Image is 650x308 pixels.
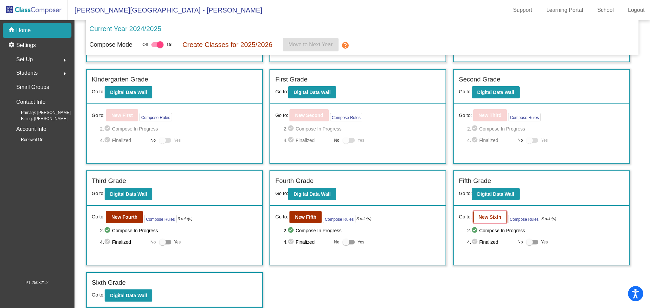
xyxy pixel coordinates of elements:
[473,211,507,223] button: New Sixth
[151,137,156,143] span: No
[92,191,105,196] span: Go to:
[8,26,16,34] mat-icon: home
[357,238,364,246] span: Yes
[92,112,105,119] span: Go to:
[323,215,355,223] button: Compose Rules
[104,227,112,235] mat-icon: check_circle
[16,124,46,134] p: Account Info
[541,238,548,246] span: Yes
[467,136,514,144] span: 4. Finalized
[16,82,49,92] p: Small Groups
[508,5,538,16] a: Support
[294,90,330,95] b: Digital Data Wall
[467,125,624,133] span: 2. Compose In Progress
[10,116,67,122] span: Billing: [PERSON_NAME]
[357,136,364,144] span: Yes
[104,238,112,246] mat-icon: check_circle
[295,214,316,220] b: New Fifth
[330,113,362,121] button: Compose Rules
[16,68,38,78] span: Students
[477,90,514,95] b: Digital Data Wall
[174,238,181,246] span: Yes
[8,41,16,49] mat-icon: settings
[541,216,556,222] i: 3 rule(s)
[477,191,514,197] b: Digital Data Wall
[106,211,143,223] button: New Fourth
[508,113,540,121] button: Compose Rules
[10,110,71,116] span: Primary: [PERSON_NAME]
[467,227,624,235] span: 2. Compose In Progress
[471,227,479,235] mat-icon: check_circle
[459,213,472,220] span: Go to:
[89,24,161,34] p: Current Year 2024/2025
[68,5,262,16] span: [PERSON_NAME][GEOGRAPHIC_DATA] - [PERSON_NAME]
[334,137,339,143] span: No
[334,239,339,245] span: No
[471,136,479,144] mat-icon: check_circle
[92,176,126,186] label: Third Grade
[104,136,112,144] mat-icon: check_circle
[288,188,336,200] button: Digital Data Wall
[111,214,137,220] b: New Fourth
[287,136,296,144] mat-icon: check_circle
[473,109,507,121] button: New Third
[105,188,152,200] button: Digital Data Wall
[143,42,148,48] span: Off
[110,293,147,298] b: Digital Data Wall
[541,136,548,144] span: Yes
[104,125,112,133] mat-icon: check_circle
[341,41,349,49] mat-icon: help
[110,191,147,197] b: Digital Data Wall
[592,5,619,16] a: School
[100,227,257,235] span: 2. Compose In Progress
[479,113,502,118] b: New Third
[92,89,105,94] span: Go to:
[289,211,322,223] button: New Fifth
[518,239,523,245] span: No
[100,238,147,246] span: 4. Finalized
[182,40,273,50] p: Create Classes for 2025/2026
[105,86,152,98] button: Digital Data Wall
[518,137,523,143] span: No
[61,70,69,78] mat-icon: arrow_right
[287,238,296,246] mat-icon: check_circle
[459,176,491,186] label: Fifth Grade
[467,238,514,246] span: 4. Finalized
[92,292,105,298] span: Go to:
[92,278,126,288] label: Sixth Grade
[110,90,147,95] b: Digital Data Wall
[541,5,589,16] a: Learning Portal
[288,42,333,47] span: Move to Next Year
[284,125,441,133] span: 2. Compose In Progress
[16,41,36,49] p: Settings
[106,109,138,121] button: New First
[92,75,148,85] label: Kindergarten Grade
[275,176,313,186] label: Fourth Grade
[295,113,323,118] b: New Second
[289,109,328,121] button: New Second
[459,112,472,119] span: Go to:
[61,56,69,64] mat-icon: arrow_right
[16,26,31,34] p: Home
[10,137,44,143] span: Renewal On:
[105,289,152,302] button: Digital Data Wall
[111,113,133,118] b: New First
[479,214,501,220] b: New Sixth
[178,216,193,222] i: 3 rule(s)
[167,42,172,48] span: On
[623,5,650,16] a: Logout
[459,89,472,94] span: Go to:
[356,216,371,222] i: 3 rule(s)
[288,86,336,98] button: Digital Data Wall
[174,136,181,144] span: Yes
[16,55,33,64] span: Set Up
[275,213,288,220] span: Go to:
[287,227,296,235] mat-icon: check_circle
[275,112,288,119] span: Go to:
[139,113,172,121] button: Compose Rules
[471,125,479,133] mat-icon: check_circle
[472,188,520,200] button: Digital Data Wall
[16,97,45,107] p: Contact Info
[287,125,296,133] mat-icon: check_circle
[283,38,339,51] button: Move to Next Year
